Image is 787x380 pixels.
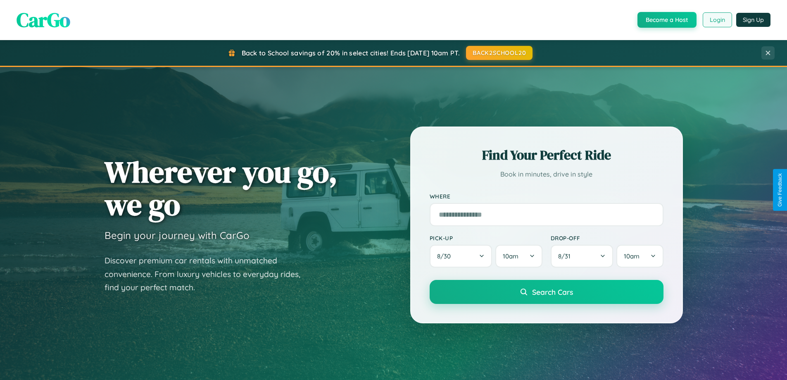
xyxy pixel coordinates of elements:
button: Search Cars [430,280,663,304]
label: Drop-off [551,234,663,241]
p: Discover premium car rentals with unmatched convenience. From luxury vehicles to everyday rides, ... [105,254,311,294]
p: Book in minutes, drive in style [430,168,663,180]
button: 10am [616,245,663,268]
span: CarGo [17,6,70,33]
button: Sign Up [736,13,770,27]
button: Login [703,12,732,27]
button: 8/31 [551,245,613,268]
span: Search Cars [532,287,573,296]
label: Where [430,193,663,200]
span: Back to School savings of 20% in select cities! Ends [DATE] 10am PT. [242,49,460,57]
div: Give Feedback [777,173,783,207]
button: 8/30 [430,245,492,268]
span: 8 / 30 [437,252,455,260]
h2: Find Your Perfect Ride [430,146,663,164]
span: 10am [624,252,640,260]
button: Become a Host [637,12,697,28]
button: BACK2SCHOOL20 [466,46,533,60]
h1: Wherever you go, we go [105,155,338,221]
span: 8 / 31 [558,252,575,260]
label: Pick-up [430,234,542,241]
button: 10am [495,245,542,268]
h3: Begin your journey with CarGo [105,229,250,241]
span: 10am [503,252,518,260]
